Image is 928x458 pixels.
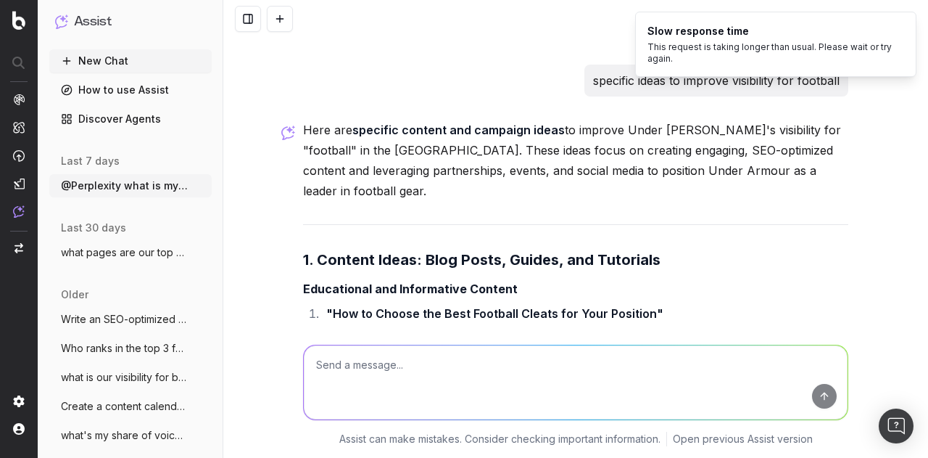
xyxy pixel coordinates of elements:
[13,121,25,134] img: Intelligence
[12,11,25,30] img: Botify logo
[281,126,295,140] img: Botify assist logo
[13,205,25,218] img: Assist
[673,432,813,446] a: Open previous Assist version
[647,41,892,65] div: This request is taking longer than usual. Please wait or try again.
[879,409,913,443] div: Open Intercom Messenger
[339,432,660,446] p: Assist can make mistakes. Consider checking important information.
[49,107,212,131] a: Discover Agents
[74,12,112,32] h1: Assist
[61,341,188,356] span: Who ranks in the top 3 for 'best running
[13,178,25,189] img: Studio
[303,120,848,201] p: Here are to improve Under [PERSON_NAME]'s visibility for "football" in the [GEOGRAPHIC_DATA]. The...
[13,94,25,105] img: Analytics
[61,399,188,414] span: Create a content calendar using trends &
[61,312,188,327] span: Write an SEO-optimized article about the
[49,49,212,73] button: New Chat
[49,366,212,389] button: what is our visibility for basketball fo
[49,241,212,264] button: what pages are our top performers in col
[352,123,565,137] strong: specific content and campaign ideas
[61,179,188,193] span: @Perplexity what is my search visibility
[61,221,126,235] span: last 30 days
[49,424,212,447] button: what's my share of voice in us for footb
[61,245,188,260] span: what pages are our top performers in col
[55,12,206,32] button: Assist
[55,15,68,28] img: Assist
[61,287,88,302] span: older
[13,150,25,162] img: Activation
[61,154,120,168] span: last 7 days
[14,243,23,253] img: Switch project
[303,282,518,296] strong: Educational and Informative Content
[326,306,663,321] strong: "How to Choose the Best Football Cleats for Your Position"
[303,251,660,269] strong: 1. Content Ideas: Blog Posts, Guides, and Tutorials
[49,395,212,418] button: Create a content calendar using trends &
[593,70,840,91] p: specific ideas to improve visibility for football
[647,24,892,38] div: Slow response time
[49,78,212,102] a: How to use Assist
[13,396,25,407] img: Setting
[49,337,212,360] button: Who ranks in the top 3 for 'best running
[61,370,188,385] span: what is our visibility for basketball fo
[49,308,212,331] button: Write an SEO-optimized article about the
[61,428,188,443] span: what's my share of voice in us for footb
[13,423,25,435] img: My account
[49,174,212,197] button: @Perplexity what is my search visibility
